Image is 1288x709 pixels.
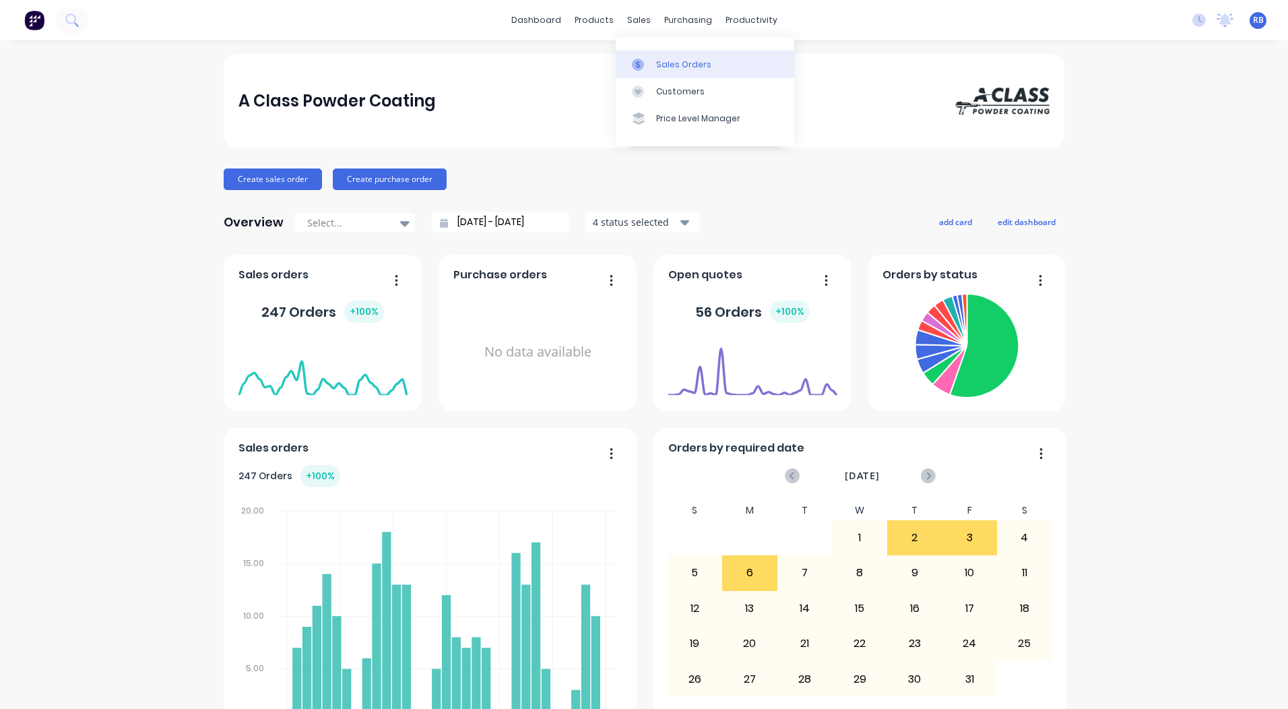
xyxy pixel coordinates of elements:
[998,627,1052,660] div: 25
[656,59,711,71] div: Sales Orders
[998,592,1052,625] div: 18
[668,267,742,283] span: Open quotes
[845,468,880,483] span: [DATE]
[668,501,723,520] div: S
[657,10,719,30] div: purchasing
[668,592,722,625] div: 12
[888,521,942,555] div: 2
[997,501,1052,520] div: S
[505,10,568,30] a: dashboard
[668,627,722,660] div: 19
[998,556,1052,590] div: 11
[656,86,705,98] div: Customers
[930,213,981,230] button: add card
[942,592,996,625] div: 17
[833,521,887,555] div: 1
[723,556,777,590] div: 6
[568,10,620,30] div: products
[833,592,887,625] div: 15
[585,212,700,233] button: 4 status selected
[832,501,887,520] div: W
[989,213,1064,230] button: edit dashboard
[955,88,1050,115] img: A Class Powder Coating
[261,301,384,323] div: 247 Orders
[998,521,1052,555] div: 4
[723,662,777,696] div: 27
[833,627,887,660] div: 22
[668,662,722,696] div: 26
[616,78,794,105] a: Customers
[453,288,622,416] div: No data available
[888,627,942,660] div: 23
[942,627,996,660] div: 24
[668,556,722,590] div: 5
[887,501,942,520] div: T
[942,556,996,590] div: 10
[344,301,384,323] div: + 100 %
[238,465,340,487] div: 247 Orders
[882,267,977,283] span: Orders by status
[238,88,436,115] div: A Class Powder Coating
[833,662,887,696] div: 29
[778,556,832,590] div: 7
[833,556,887,590] div: 8
[593,215,678,229] div: 4 status selected
[24,10,44,30] img: Factory
[722,501,777,520] div: M
[453,267,547,283] span: Purchase orders
[243,610,264,621] tspan: 10.00
[656,113,740,125] div: Price Level Manager
[224,209,284,236] div: Overview
[243,557,264,569] tspan: 15.00
[616,105,794,132] a: Price Level Manager
[1253,14,1264,26] span: RB
[723,627,777,660] div: 20
[942,521,996,555] div: 3
[238,440,309,456] span: Sales orders
[888,662,942,696] div: 30
[942,662,996,696] div: 31
[888,592,942,625] div: 16
[616,51,794,78] a: Sales Orders
[719,10,784,30] div: productivity
[888,556,942,590] div: 9
[778,627,832,660] div: 21
[241,505,264,516] tspan: 20.00
[723,592,777,625] div: 13
[777,501,833,520] div: T
[333,168,447,190] button: Create purchase order
[778,662,832,696] div: 28
[942,501,997,520] div: F
[695,301,810,323] div: 56 Orders
[770,301,810,323] div: + 100 %
[620,10,657,30] div: sales
[224,168,322,190] button: Create sales order
[238,267,309,283] span: Sales orders
[246,663,264,675] tspan: 5.00
[778,592,832,625] div: 14
[300,465,340,487] div: + 100 %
